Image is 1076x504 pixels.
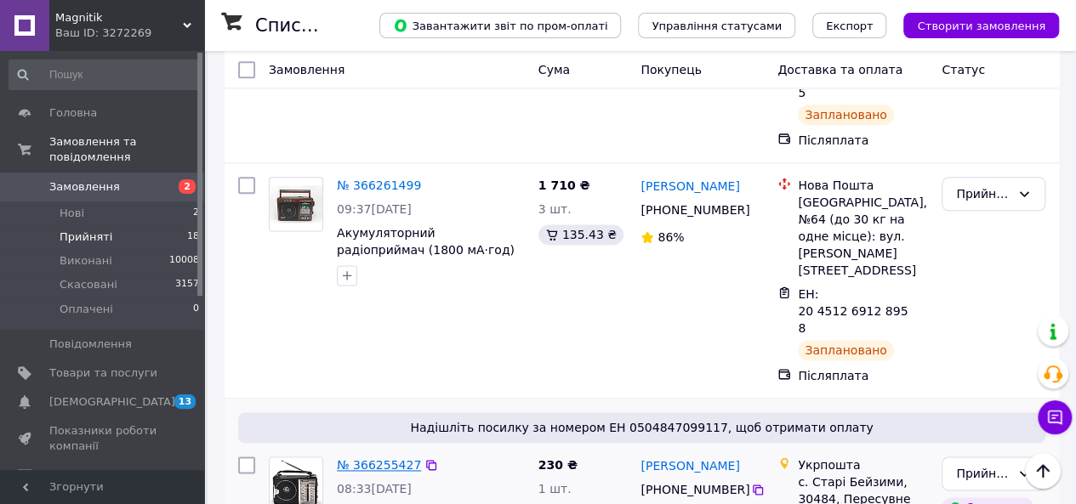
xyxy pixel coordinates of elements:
[55,10,183,25] span: Magnitik
[179,179,196,194] span: 2
[798,132,928,149] div: Післяплата
[798,194,928,279] div: [GEOGRAPHIC_DATA], №64 (до 30 кг на одне місце): вул. [PERSON_NAME][STREET_ADDRESS]
[49,423,157,454] span: Показники роботи компанії
[60,229,112,245] span: Прийняті
[193,302,199,317] span: 0
[538,202,572,216] span: 3 шт.
[187,229,199,245] span: 18
[917,20,1045,32] span: Створити замовлення
[60,253,112,269] span: Виконані
[269,63,344,76] span: Замовлення
[337,178,421,192] a: № 366261499
[60,277,117,292] span: Скасовані
[269,177,323,231] a: Фото товару
[826,20,874,32] span: Експорт
[798,367,928,384] div: Післяплата
[9,59,201,90] input: Пошук
[942,63,985,76] span: Статус
[812,13,887,38] button: Експорт
[393,18,607,33] span: Завантажити звіт по пром-оплаті
[538,482,572,496] span: 1 шт.
[255,15,428,36] h1: Список замовлень
[337,226,515,291] a: Акумуляторний радіоприймач (1800 мА·год) GOLON RX-9966UAR/ Портативне FM радіо
[245,419,1039,436] span: Надішліть посилку за номером ЕН 0504847099117, щоб отримати оплату
[640,178,739,195] a: [PERSON_NAME]
[640,457,739,474] a: [PERSON_NAME]
[798,287,908,335] span: ЕН: 20 4512 6912 8958
[798,456,928,473] div: Укрпошта
[886,18,1059,31] a: Створити замовлення
[49,337,132,352] span: Повідомлення
[640,203,749,217] span: [PHONE_NUMBER]
[777,63,902,76] span: Доставка та оплата
[538,63,570,76] span: Cума
[337,482,412,496] span: 08:33[DATE]
[903,13,1059,38] button: Створити замовлення
[538,178,590,192] span: 1 710 ₴
[538,458,578,472] span: 230 ₴
[798,105,894,125] div: Заплановано
[798,177,928,194] div: Нова Пошта
[270,185,322,223] img: Фото товару
[798,340,894,360] div: Заплановано
[337,458,421,472] a: № 366255427
[49,105,97,121] span: Головна
[658,230,684,244] span: 86%
[640,63,701,76] span: Покупець
[175,277,199,292] span: 3157
[193,206,199,221] span: 2
[956,184,1011,203] div: Прийнято
[55,25,204,41] div: Ваш ID: 3272269
[640,483,749,496] span: [PHONE_NUMBER]
[169,253,199,269] span: 10008
[49,134,204,165] span: Замовлення та повідомлення
[60,302,113,317] span: Оплачені
[49,179,120,195] span: Замовлення
[638,13,795,38] button: Управління статусами
[538,224,623,245] div: 135.43 ₴
[60,206,84,221] span: Нові
[49,468,94,484] span: Відгуки
[337,202,412,216] span: 09:37[DATE]
[1025,453,1061,489] button: Наверх
[956,464,1011,483] div: Прийнято
[1038,400,1072,434] button: Чат з покупцем
[49,365,157,381] span: Товари та послуги
[174,394,196,409] span: 13
[49,394,175,410] span: [DEMOGRAPHIC_DATA]
[652,20,782,32] span: Управління статусами
[379,13,621,38] button: Завантажити звіт по пром-оплаті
